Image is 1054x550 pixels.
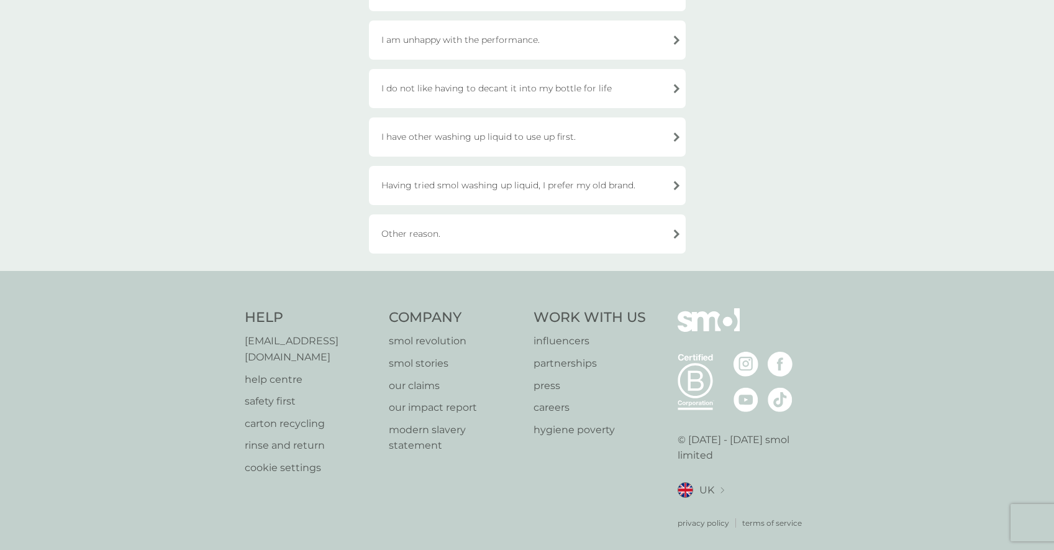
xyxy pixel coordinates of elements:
a: safety first [245,393,377,410]
a: rinse and return [245,438,377,454]
img: UK flag [678,482,693,498]
div: I do not like having to decant it into my bottle for life [369,69,686,108]
h4: Work With Us [534,308,646,328]
h4: Company [389,308,521,328]
div: I have other washing up liquid to use up first. [369,117,686,157]
a: hygiene poverty [534,422,646,438]
p: © [DATE] - [DATE] smol limited [678,432,810,464]
img: visit the smol Tiktok page [768,387,793,412]
a: careers [534,400,646,416]
a: privacy policy [678,517,729,529]
img: visit the smol Instagram page [734,352,758,377]
a: partnerships [534,355,646,372]
img: smol [678,308,740,351]
img: visit the smol Facebook page [768,352,793,377]
img: visit the smol Youtube page [734,387,758,412]
a: smol stories [389,355,521,372]
a: our claims [389,378,521,394]
img: select a new location [720,487,724,494]
div: Having tried smol washing up liquid, I prefer my old brand. [369,166,686,205]
a: modern slavery statement [389,422,521,454]
a: carton recycling [245,416,377,432]
a: influencers [534,333,646,349]
h4: Help [245,308,377,328]
div: I am unhappy with the performance. [369,21,686,60]
a: smol revolution [389,333,521,349]
a: press [534,378,646,394]
span: UK [699,482,714,498]
a: terms of service [742,517,802,529]
a: our impact report [389,400,521,416]
a: [EMAIL_ADDRESS][DOMAIN_NAME] [245,333,377,365]
a: help centre [245,372,377,388]
div: Other reason. [369,214,686,254]
a: cookie settings [245,460,377,476]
